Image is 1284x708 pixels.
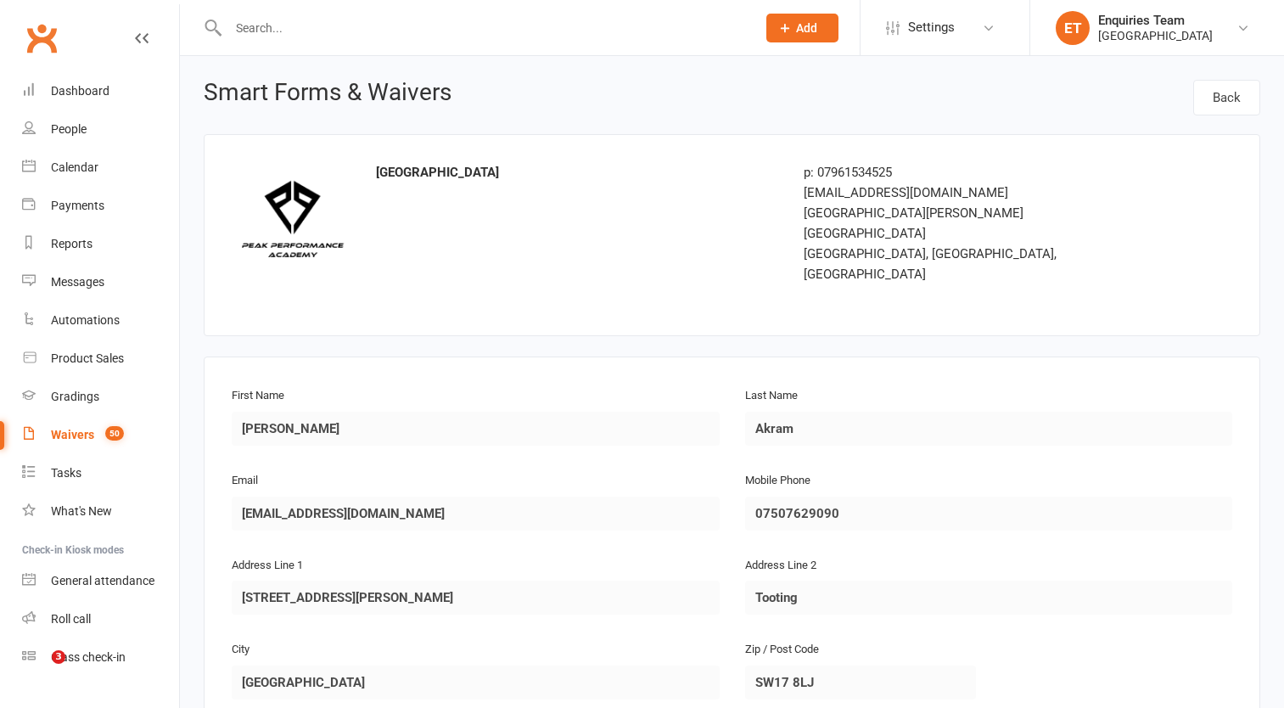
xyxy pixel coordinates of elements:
div: p: 07961534525 [804,162,1120,183]
div: Payments [51,199,104,212]
label: City [232,641,250,659]
a: Calendar [22,149,179,187]
div: ET [1056,11,1090,45]
div: [EMAIL_ADDRESS][DOMAIN_NAME] [804,183,1120,203]
div: Calendar [51,160,98,174]
strong: [GEOGRAPHIC_DATA] [376,165,499,180]
a: Messages [22,263,179,301]
a: Roll call [22,600,179,638]
div: Product Sales [51,351,124,365]
div: Tasks [51,466,81,480]
a: Clubworx [20,17,63,59]
a: General attendance kiosk mode [22,562,179,600]
a: Automations [22,301,179,340]
button: Add [766,14,838,42]
div: What's New [51,504,112,518]
input: Search... [223,16,744,40]
div: [GEOGRAPHIC_DATA], [GEOGRAPHIC_DATA], [GEOGRAPHIC_DATA] [804,244,1120,284]
div: General attendance [51,574,154,587]
div: Waivers [51,428,94,441]
a: Reports [22,225,179,263]
a: Payments [22,187,179,225]
a: Tasks [22,454,179,492]
label: Zip / Post Code [745,641,819,659]
label: Address Line 1 [232,557,303,575]
a: People [22,110,179,149]
label: Last Name [745,387,798,405]
label: Email [232,472,258,490]
a: Back [1193,80,1260,115]
span: 50 [105,426,124,441]
iframe: Intercom live chat [17,650,58,691]
div: Automations [51,313,120,327]
a: Dashboard [22,72,179,110]
h1: Smart Forms & Waivers [204,80,451,110]
a: Product Sales [22,340,179,378]
div: [GEOGRAPHIC_DATA] [1098,28,1213,43]
div: Reports [51,237,93,250]
span: Add [796,21,817,35]
a: Waivers 50 [22,416,179,454]
div: Enquiries Team [1098,13,1213,28]
img: image1644243085.png [232,162,350,281]
a: Gradings [22,378,179,416]
a: Class kiosk mode [22,638,179,677]
div: Roll call [51,612,91,626]
div: [GEOGRAPHIC_DATA][PERSON_NAME][GEOGRAPHIC_DATA] [804,203,1120,244]
div: People [51,122,87,136]
div: Dashboard [51,84,109,98]
label: Address Line 2 [745,557,816,575]
span: 3 [52,650,65,664]
label: First Name [232,387,284,405]
div: Messages [51,275,104,289]
label: Mobile Phone [745,472,810,490]
div: Gradings [51,390,99,403]
div: Class check-in [51,650,126,664]
span: Settings [908,8,955,47]
a: What's New [22,492,179,531]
